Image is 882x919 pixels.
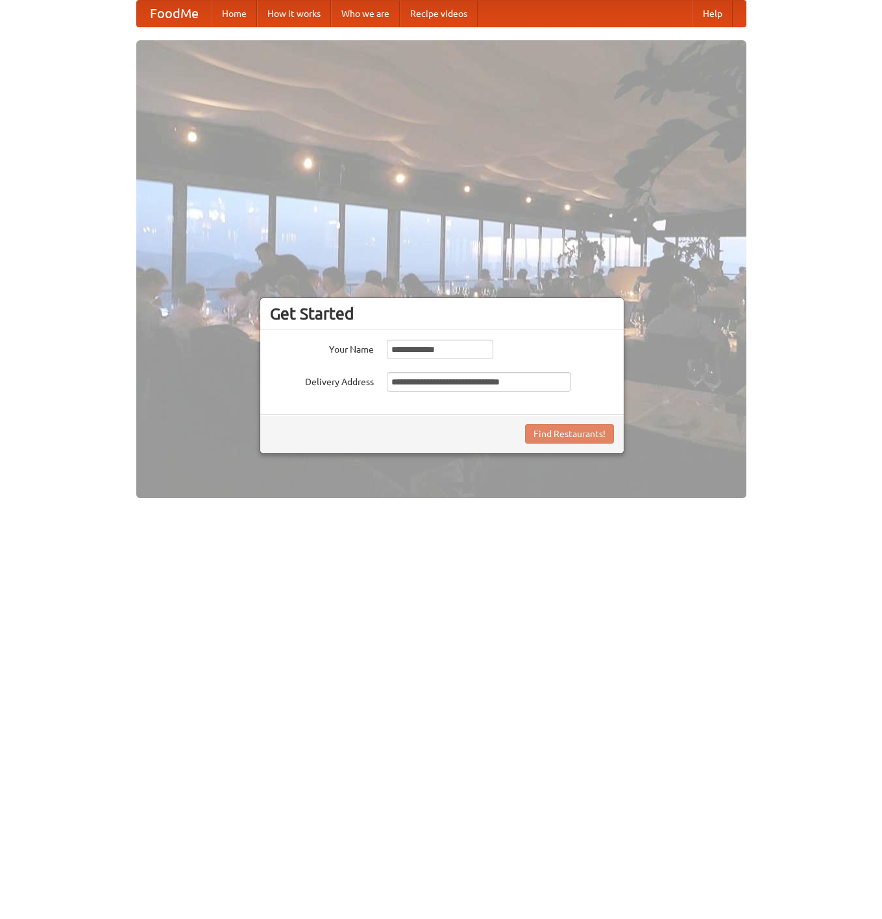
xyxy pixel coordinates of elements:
[525,424,614,444] button: Find Restaurants!
[270,304,614,323] h3: Get Started
[270,372,374,388] label: Delivery Address
[400,1,478,27] a: Recipe videos
[137,1,212,27] a: FoodMe
[270,340,374,356] label: Your Name
[212,1,257,27] a: Home
[331,1,400,27] a: Who we are
[692,1,733,27] a: Help
[257,1,331,27] a: How it works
